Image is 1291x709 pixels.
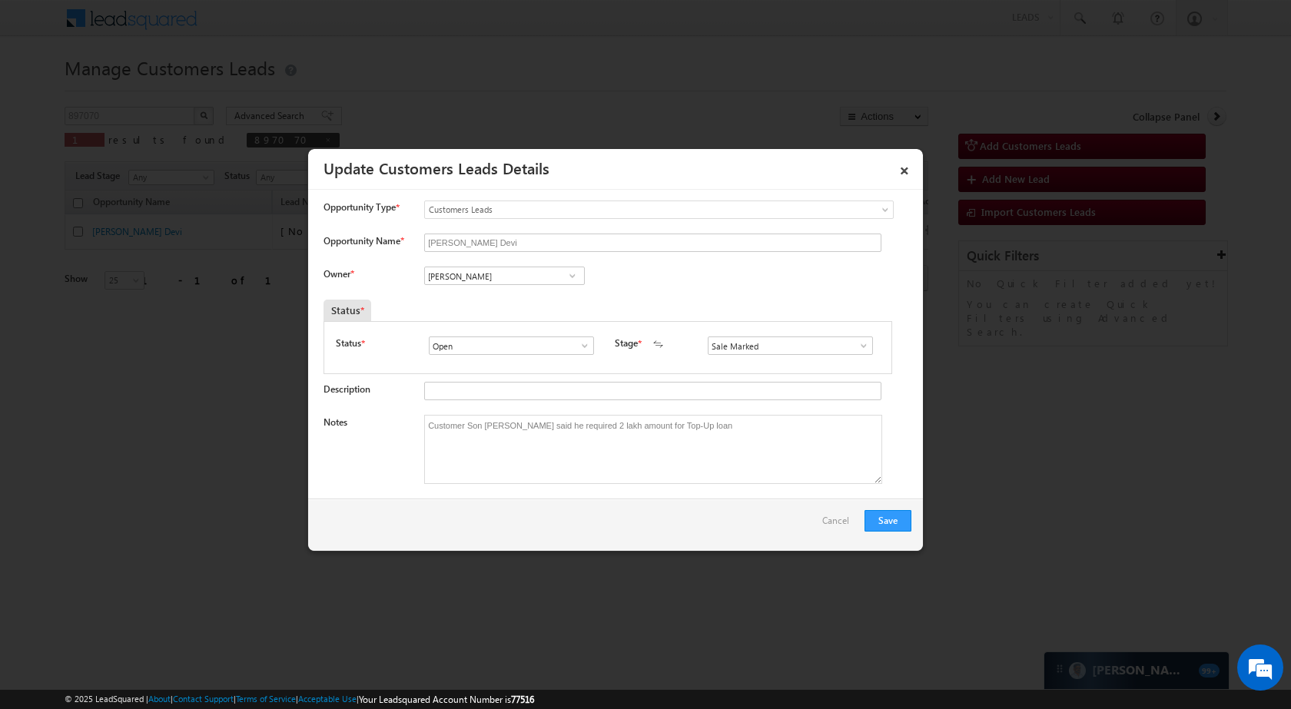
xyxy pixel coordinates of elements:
[424,267,585,285] input: Type to Search
[20,142,280,460] textarea: Type your message and hit 'Enter'
[324,416,347,428] label: Notes
[80,81,258,101] div: Chat with us now
[324,300,371,321] div: Status
[324,235,403,247] label: Opportunity Name
[511,694,534,705] span: 77516
[425,203,831,217] span: Customers Leads
[615,336,638,350] label: Stage
[252,8,289,45] div: Minimize live chat window
[865,510,911,532] button: Save
[209,473,279,494] em: Start Chat
[891,154,918,181] a: ×
[563,268,582,283] a: Show All Items
[850,338,869,353] a: Show All Items
[148,694,171,704] a: About
[359,694,534,705] span: Your Leadsquared Account Number is
[324,383,370,395] label: Description
[708,336,873,355] input: Type to Search
[324,268,353,280] label: Owner
[324,200,396,214] span: Opportunity Type
[26,81,65,101] img: d_60004797649_company_0_60004797649
[336,336,361,350] label: Status
[173,694,234,704] a: Contact Support
[822,510,857,539] a: Cancel
[324,157,549,178] a: Update Customers Leads Details
[571,338,590,353] a: Show All Items
[298,694,357,704] a: Acceptable Use
[429,336,594,355] input: Type to Search
[65,692,534,707] span: © 2025 LeadSquared | | | | |
[424,200,894,219] a: Customers Leads
[236,694,296,704] a: Terms of Service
